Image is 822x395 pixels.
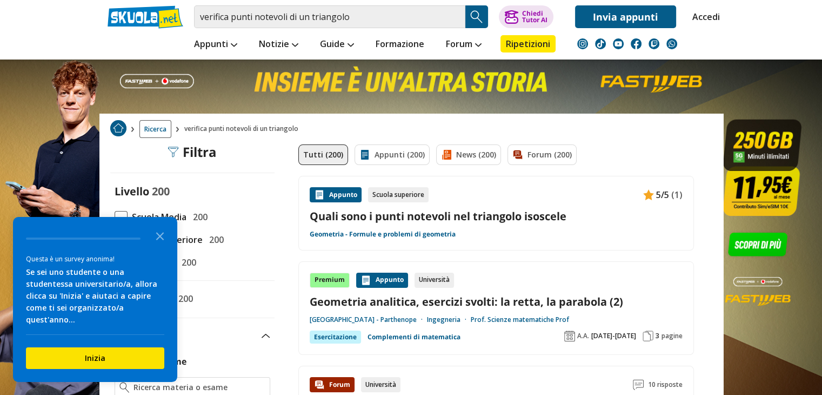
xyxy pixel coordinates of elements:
span: [DATE]-[DATE] [591,332,636,340]
img: Pagine [643,331,653,341]
a: Forum [443,35,484,55]
span: 200 [205,233,224,247]
img: Forum filtro contenuto [512,149,523,160]
a: Geometria analitica, esercizi svolti: la retta, la parabola (2) [310,294,683,309]
img: Appunti contenuto [643,189,654,200]
span: A.A. [577,332,589,340]
a: Notizie [256,35,301,55]
button: Search Button [465,5,488,28]
img: News filtro contenuto [441,149,452,160]
button: Inizia [26,347,164,369]
div: Appunto [310,187,362,202]
div: Appunto [356,273,408,288]
span: 200 [152,184,170,199]
a: Home [110,120,126,138]
a: Invia appunti [575,5,676,28]
input: Ricerca materia o esame [133,382,265,393]
a: Guide [317,35,357,55]
a: Ingegneria [427,315,471,324]
span: 200 [177,255,196,269]
span: 5/5 [656,188,669,202]
div: Università [361,377,400,392]
div: Premium [310,273,350,288]
img: Home [110,120,126,136]
img: Appunti contenuto [314,189,325,200]
a: Forum (200) [507,144,577,165]
span: 200 [174,292,193,306]
div: Se sei uno studente o una studentessa universitario/a, allora clicca su 'Inizia' e aiutaci a capi... [26,266,164,326]
a: Geometria - Formule e problemi di geometria [310,230,456,239]
a: Accedi [692,5,715,28]
input: Cerca appunti, riassunti o versioni [194,5,465,28]
a: [GEOGRAPHIC_DATA] - Parthenope [310,315,427,324]
button: ChiediTutor AI [499,5,553,28]
img: WhatsApp [666,38,677,49]
div: Questa è un survey anonima! [26,254,164,264]
img: instagram [577,38,588,49]
a: Appunti [191,35,240,55]
img: youtube [613,38,624,49]
a: Ripetizioni [500,35,556,52]
img: Apri e chiudi sezione [262,334,270,338]
img: Filtra filtri mobile [168,147,178,157]
a: Appunti (200) [355,144,430,165]
img: Commenti lettura [633,379,644,390]
span: pagine [661,332,683,340]
div: Università [415,273,454,288]
span: 3 [656,332,659,340]
div: Survey [13,217,177,382]
a: Quali sono i punti notevoli nel triangolo isoscele [310,209,683,223]
span: 10 risposte [648,377,683,392]
span: 200 [189,210,208,224]
img: Anno accademico [564,331,575,341]
div: Forum [310,377,355,392]
label: Livello [115,184,149,199]
span: verifica punti notevoli di un triangolo [184,120,303,138]
span: (1) [671,188,683,202]
div: Scuola superiore [368,187,429,202]
div: Esercitazione [310,331,361,344]
button: Close the survey [149,225,171,246]
a: News (200) [436,144,501,165]
a: Formazione [373,35,427,55]
span: Scuola Media [128,210,186,224]
img: Forum contenuto [314,379,325,390]
img: Cerca appunti, riassunti o versioni [469,9,485,25]
img: Appunti filtro contenuto [359,149,370,160]
div: Chiedi Tutor AI [522,10,547,23]
a: Ricerca [139,120,171,138]
img: Appunti contenuto [360,275,371,286]
img: facebook [631,38,641,49]
a: Tutti (200) [298,144,348,165]
div: Filtra [168,144,217,160]
img: Ricerca materia o esame [119,382,130,393]
a: Complementi di matematica [367,331,460,344]
img: tiktok [595,38,606,49]
img: twitch [649,38,659,49]
a: Prof. Scienze matematiche Prof [471,315,569,324]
